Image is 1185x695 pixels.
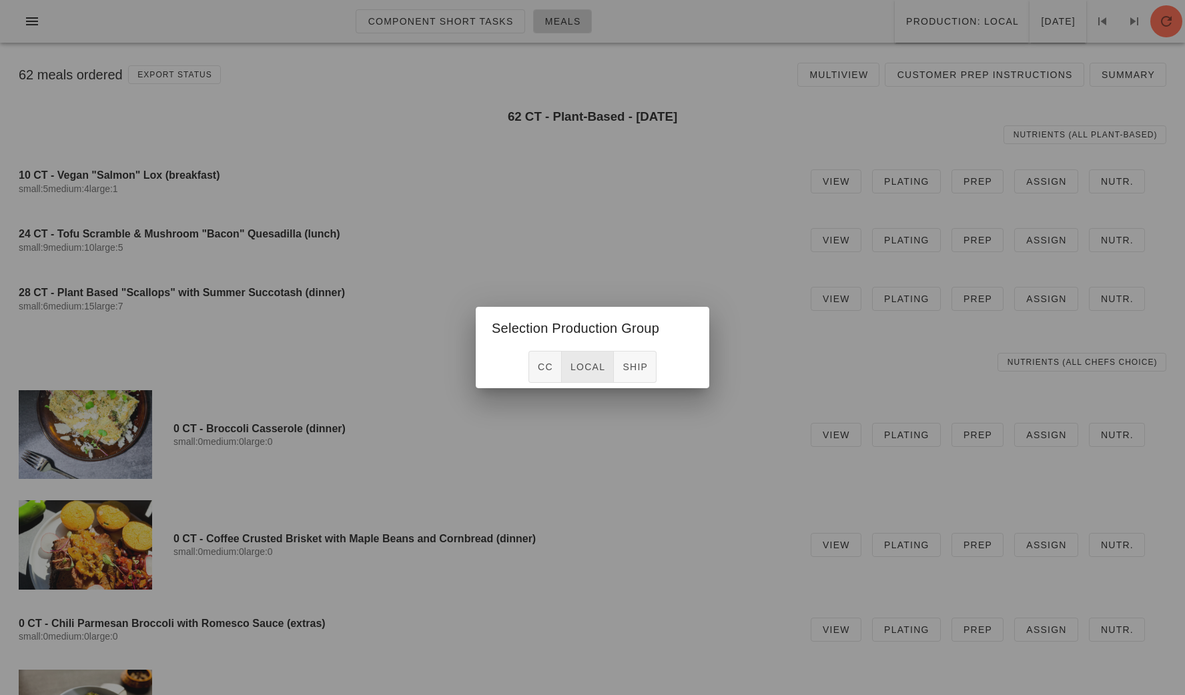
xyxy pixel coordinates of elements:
button: local [562,351,614,383]
span: ship [622,362,648,372]
button: CC [528,351,562,383]
span: local [570,362,605,372]
div: Selection Production Group [476,307,709,345]
span: CC [537,362,553,372]
button: ship [614,351,657,383]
